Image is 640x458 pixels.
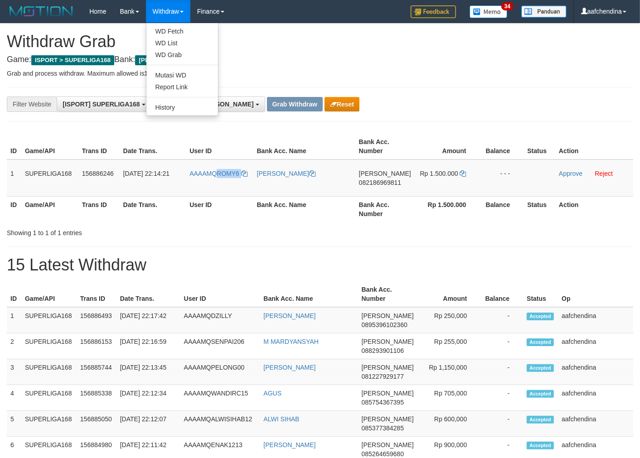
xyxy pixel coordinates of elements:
span: Accepted [527,390,554,398]
button: [ISPORT] SUPERLIGA168 [57,96,151,112]
td: 4 [7,385,21,411]
td: Rp 255,000 [417,333,481,359]
th: Game/API [21,134,78,159]
a: M MARDYANSYAH [263,338,319,345]
span: Copy 081227929177 to clipboard [362,373,404,380]
th: Bank Acc. Number [358,281,417,307]
td: - [480,385,523,411]
span: 156886246 [82,170,114,177]
td: aafchendina [558,333,633,359]
a: WD Fetch [146,25,218,37]
a: Approve [559,170,582,177]
th: Game/API [21,281,77,307]
td: 1 [7,159,21,197]
span: [PERSON_NAME] [362,415,414,423]
th: Op [558,281,633,307]
th: Trans ID [78,134,120,159]
a: [PERSON_NAME] [257,170,315,177]
td: [DATE] 22:12:07 [116,411,180,437]
td: SUPERLIGA168 [21,307,77,333]
th: Trans ID [77,281,116,307]
td: SUPERLIGA168 [21,385,77,411]
td: - [480,359,523,385]
td: AAAAMQSENPAI206 [180,333,260,359]
td: Rp 250,000 [417,307,481,333]
span: AAAAMQROMY6 [189,170,239,177]
th: Balance [480,196,524,222]
td: aafchendina [558,385,633,411]
img: MOTION_logo.png [7,5,76,18]
td: 156885744 [77,359,116,385]
span: Copy 085264659680 to clipboard [362,450,404,458]
span: Accepted [527,416,554,424]
td: Rp 1,150,000 [417,359,481,385]
a: Copy 1500000 to clipboard [460,170,466,177]
th: ID [7,196,21,222]
td: 5 [7,411,21,437]
a: [PERSON_NAME] [263,312,315,319]
th: Rp 1.500.000 [415,196,480,222]
img: Button%20Memo.svg [470,5,508,18]
th: Bank Acc. Name [260,281,358,307]
div: Showing 1 to 1 of 1 entries [7,225,260,237]
span: [PERSON_NAME] [362,338,414,345]
strong: 10 [144,70,151,77]
span: Rp 1.500.000 [420,170,458,177]
a: [PERSON_NAME] [263,441,315,448]
td: 156885050 [77,411,116,437]
th: Bank Acc. Number [355,134,415,159]
th: Amount [415,134,480,159]
th: Status [523,281,558,307]
td: aafchendina [558,359,633,385]
span: Copy 085754367395 to clipboard [362,399,404,406]
a: WD Grab [146,49,218,61]
td: - [480,307,523,333]
span: [PERSON_NAME] [359,170,411,177]
span: [PERSON_NAME] [362,364,414,371]
h1: 15 Latest Withdraw [7,256,633,274]
th: Date Trans. [120,134,186,159]
p: Grab and process withdraw. Maximum allowed is transactions. [7,69,633,78]
th: User ID [180,281,260,307]
td: SUPERLIGA168 [21,159,78,197]
a: Mutasi WD [146,69,218,81]
span: [PERSON_NAME] [362,441,414,448]
span: [PERSON_NAME] [200,101,253,108]
span: ISPORT > SUPERLIGA168 [31,55,114,65]
th: Bank Acc. Name [253,196,355,222]
button: [PERSON_NAME] [194,96,265,112]
td: [DATE] 22:17:42 [116,307,180,333]
span: Copy 0895396102360 to clipboard [362,321,407,328]
h1: Withdraw Grab [7,33,633,51]
td: Rp 705,000 [417,385,481,411]
a: Report Link [146,81,218,93]
td: 156886153 [77,333,116,359]
th: Amount [417,281,481,307]
td: - - - [480,159,524,197]
button: Reset [325,97,359,111]
span: Accepted [527,313,554,320]
td: [DATE] 22:12:34 [116,385,180,411]
h4: Game: Bank: [7,55,633,64]
th: Status [524,134,555,159]
td: SUPERLIGA168 [21,411,77,437]
th: Balance [480,281,523,307]
img: panduan.png [521,5,567,18]
span: [PERSON_NAME] [135,55,194,65]
a: AAAAMQROMY6 [189,170,247,177]
th: Trans ID [78,196,120,222]
th: Bank Acc. Name [253,134,355,159]
span: [ISPORT] SUPERLIGA168 [63,101,140,108]
a: AGUS [263,390,281,397]
th: ID [7,281,21,307]
a: [PERSON_NAME] [263,364,315,371]
span: Accepted [527,442,554,449]
td: SUPERLIGA168 [21,359,77,385]
a: ALWI SIHAB [263,415,299,423]
th: User ID [186,134,253,159]
th: Date Trans. [116,281,180,307]
div: Filter Website [7,96,57,112]
span: [PERSON_NAME] [362,390,414,397]
span: [DATE] 22:14:21 [123,170,170,177]
th: Status [524,196,555,222]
